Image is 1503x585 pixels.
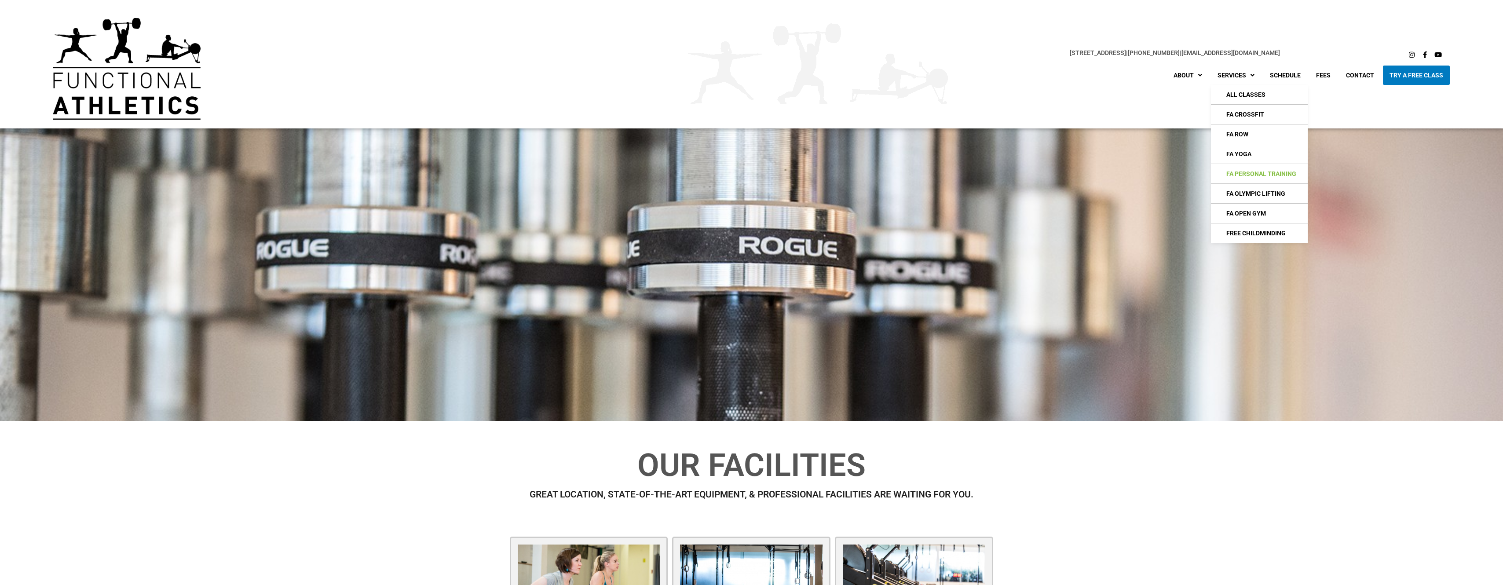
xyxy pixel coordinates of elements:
[218,48,1280,58] p: |
[1263,66,1307,85] a: Schedule
[1211,66,1261,85] a: Services
[1211,204,1308,223] a: FA Open Gym
[53,18,201,120] img: default-logo
[1181,49,1280,56] a: [EMAIL_ADDRESS][DOMAIN_NAME]
[1309,66,1337,85] a: Fees
[1211,105,1308,124] a: FA CrossFIt
[508,450,996,481] h1: Our Facilities
[1211,144,1308,164] a: FA Yoga
[1211,164,1308,183] a: FA Personal Training
[1211,124,1308,144] a: FA Row
[1128,49,1180,56] a: [PHONE_NUMBER]
[1070,49,1128,56] span: |
[1211,184,1308,203] a: FA Olympic Lifting
[1383,66,1450,85] a: Try A Free Class
[1211,223,1308,243] a: Free Childminding
[1167,66,1209,85] a: About
[1211,85,1308,104] a: All Classes
[1339,66,1381,85] a: Contact
[508,490,996,499] h2: GREAT LOCATION, STATE-OF-THE-ART EQUIPMENT, & PROFESSIONAL FACILITIES ARE WAITING FOR YOU.
[1070,49,1126,56] a: [STREET_ADDRESS]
